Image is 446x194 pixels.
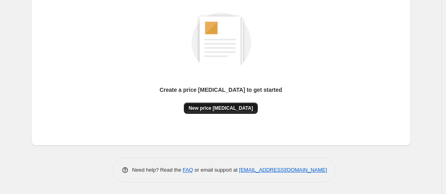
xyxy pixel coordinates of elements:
[132,167,183,173] span: Need help? Read the
[184,103,258,114] button: New price [MEDICAL_DATA]
[159,86,282,94] p: Create a price [MEDICAL_DATA] to get started
[189,105,253,111] span: New price [MEDICAL_DATA]
[183,167,193,173] a: FAQ
[239,167,327,173] a: [EMAIL_ADDRESS][DOMAIN_NAME]
[193,167,239,173] span: or email support at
